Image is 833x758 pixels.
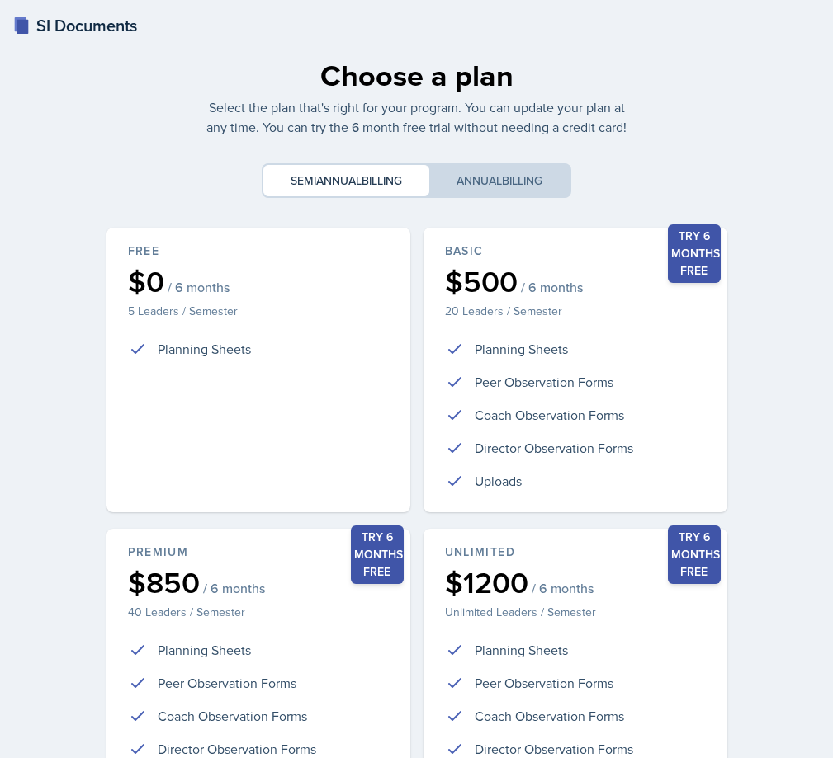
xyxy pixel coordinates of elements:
[128,266,389,296] div: $0
[128,303,389,319] p: 5 Leaders / Semester
[158,339,251,359] p: Planning Sheets
[206,53,628,97] div: Choose a plan
[445,544,706,561] div: Unlimited
[475,673,613,693] p: Peer Observation Forms
[445,604,706,620] p: Unlimited Leaders / Semester
[532,580,594,596] span: / 6 months
[475,405,624,425] p: Coach Observation Forms
[158,673,296,693] p: Peer Observation Forms
[362,172,402,189] span: billing
[203,580,265,596] span: / 6 months
[128,242,389,260] div: Free
[668,525,721,584] div: Try 6 months free
[445,266,706,296] div: $500
[475,438,633,458] p: Director Observation Forms
[475,706,624,726] p: Coach Observation Forms
[128,544,389,561] div: Premium
[206,97,628,137] p: Select the plan that's right for your program. You can update your plan at any time. You can try ...
[351,525,404,584] div: Try 6 months free
[475,640,568,660] p: Planning Sheets
[475,339,568,359] p: Planning Sheets
[158,640,251,660] p: Planning Sheets
[502,172,542,189] span: billing
[13,13,137,38] a: SI Documents
[263,165,429,196] button: Semiannualbilling
[521,279,583,295] span: / 6 months
[445,242,706,260] div: Basic
[128,567,389,597] div: $850
[429,165,570,196] button: Annualbilling
[445,303,706,319] p: 20 Leaders / Semester
[128,604,389,620] p: 40 Leaders / Semester
[668,224,721,283] div: Try 6 months free
[168,279,230,295] span: / 6 months
[158,706,307,726] p: Coach Observation Forms
[445,567,706,597] div: $1200
[475,471,522,491] p: Uploads
[475,372,613,392] p: Peer Observation Forms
